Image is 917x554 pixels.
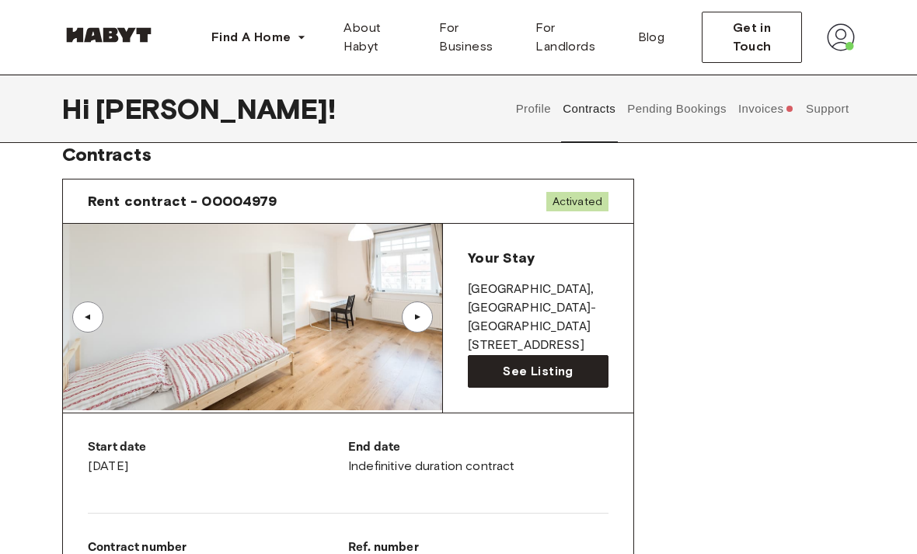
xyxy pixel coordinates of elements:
button: Support [804,75,851,143]
img: Image of the room [63,224,442,410]
a: For Landlords [523,12,625,62]
button: Profile [514,75,553,143]
button: Contracts [561,75,618,143]
button: Find A Home [199,22,319,53]
div: ▲ [410,312,425,322]
button: Invoices [736,75,796,143]
div: Indefinitive duration contract [348,438,608,476]
a: See Listing [468,355,608,388]
p: End date [348,438,608,457]
span: Find A Home [211,28,291,47]
div: ▲ [80,312,96,322]
img: Habyt [62,27,155,43]
span: Your Stay [468,249,534,267]
a: About Habyt [331,12,427,62]
img: avatar [827,23,855,51]
div: [DATE] [88,438,348,476]
span: [PERSON_NAME] ! [96,92,336,125]
span: Blog [638,28,665,47]
a: Blog [626,12,678,62]
button: Get in Touch [702,12,802,63]
span: Get in Touch [715,19,789,56]
span: About Habyt [343,19,414,56]
p: [STREET_ADDRESS] [468,336,608,355]
span: Hi [62,92,96,125]
span: Contracts [62,143,152,166]
p: Start date [88,438,348,457]
button: Pending Bookings [626,75,729,143]
span: For Landlords [535,19,612,56]
span: Rent contract - 00004979 [88,192,277,211]
a: For Business [427,12,523,62]
span: For Business [439,19,511,56]
div: user profile tabs [510,75,855,143]
span: See Listing [503,362,573,381]
span: Activated [546,192,608,211]
p: [GEOGRAPHIC_DATA] , [GEOGRAPHIC_DATA]-[GEOGRAPHIC_DATA] [468,280,608,336]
